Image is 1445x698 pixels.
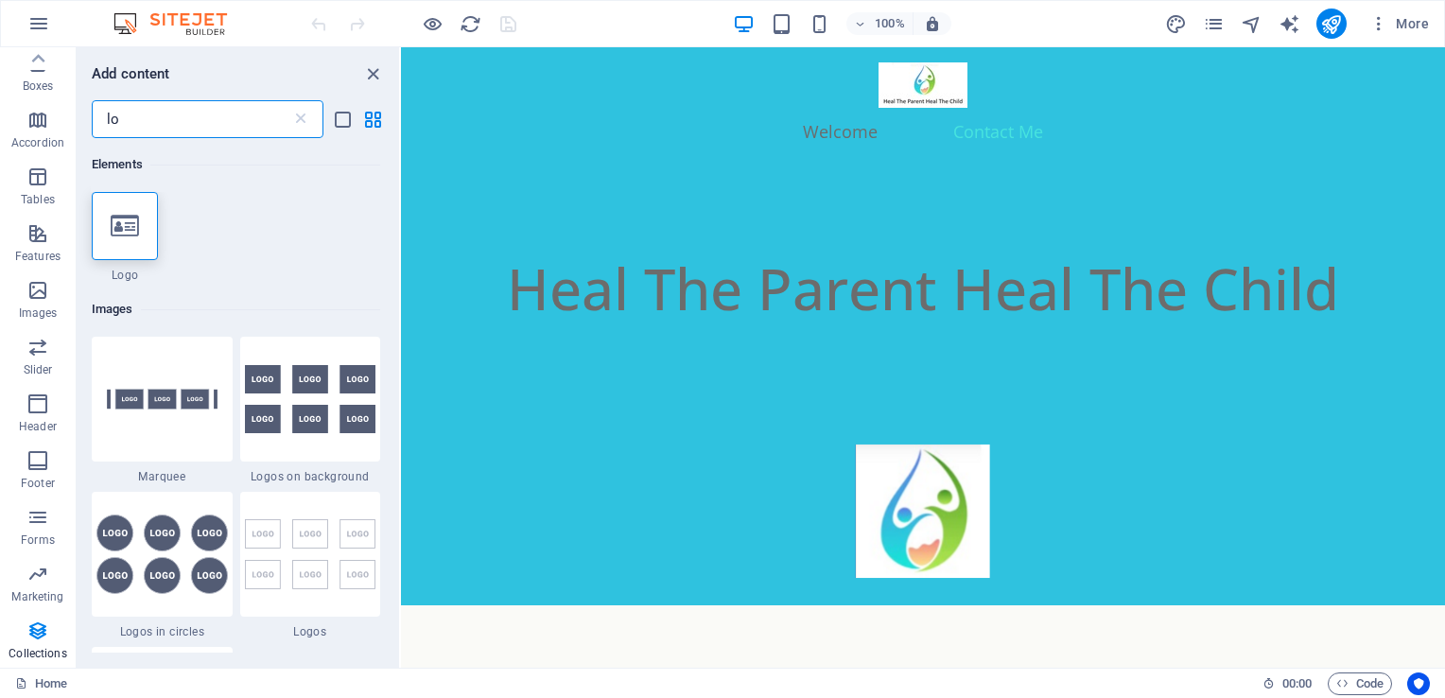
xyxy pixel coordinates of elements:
button: publish [1316,9,1347,39]
div: Marquee [92,337,233,484]
i: Publish [1320,13,1342,35]
h6: Session time [1262,672,1313,695]
img: Editor Logo [109,12,251,35]
div: Logo [92,192,158,283]
span: Heal The Parent Heal The Child [106,202,938,280]
span: : [1296,676,1298,690]
button: Click here to leave preview mode and continue editing [421,12,444,35]
div: Logos on background [240,337,381,484]
button: pages [1203,12,1226,35]
i: Design (Ctrl+Alt+Y) [1165,13,1187,35]
button: More [1362,9,1436,39]
button: text_generator [1279,12,1301,35]
i: Reload page [460,13,481,35]
button: 100% [846,12,914,35]
span: Code [1336,672,1384,695]
div: Logos in circles [92,492,233,639]
i: Pages (Ctrl+Alt+S) [1203,13,1225,35]
p: Tables [21,192,55,207]
p: Footer [21,476,55,491]
img: marquee.svg [96,356,228,443]
i: Navigator [1241,13,1262,35]
p: Forms [21,532,55,548]
span: Marquee [92,469,233,484]
span: 00 00 [1282,672,1312,695]
button: design [1165,12,1188,35]
p: Collections [9,646,66,661]
p: Marketing [11,589,63,604]
h6: Elements [92,153,380,176]
button: close panel [361,62,384,85]
input: Search [92,100,291,138]
span: Logos in circles [92,624,233,639]
a: Click to cancel selection. Double-click to open Pages [15,672,67,695]
img: logos.svg [245,519,376,589]
span: Logo [92,268,158,283]
button: list-view [331,108,354,131]
h6: Add content [92,62,170,85]
span: Logos on background [240,469,381,484]
p: Header [19,419,57,434]
h6: Images [92,298,380,321]
button: navigator [1241,12,1263,35]
span: More [1369,14,1429,33]
p: Boxes [23,79,54,94]
p: Images [19,305,58,321]
p: Slider [24,362,53,377]
button: Usercentrics [1407,672,1430,695]
button: reload [459,12,481,35]
p: Features [15,249,61,264]
img: logos-in-circles.svg [96,515,228,594]
i: On resize automatically adjust zoom level to fit chosen device. [924,15,941,32]
button: grid-view [361,108,384,131]
p: Accordion [11,135,64,150]
h6: 100% [875,12,905,35]
div: Logos [240,492,381,639]
button: Code [1328,672,1392,695]
i: AI Writer [1279,13,1300,35]
span: Logos [240,624,381,639]
img: logos-on-background.svg [245,365,376,433]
